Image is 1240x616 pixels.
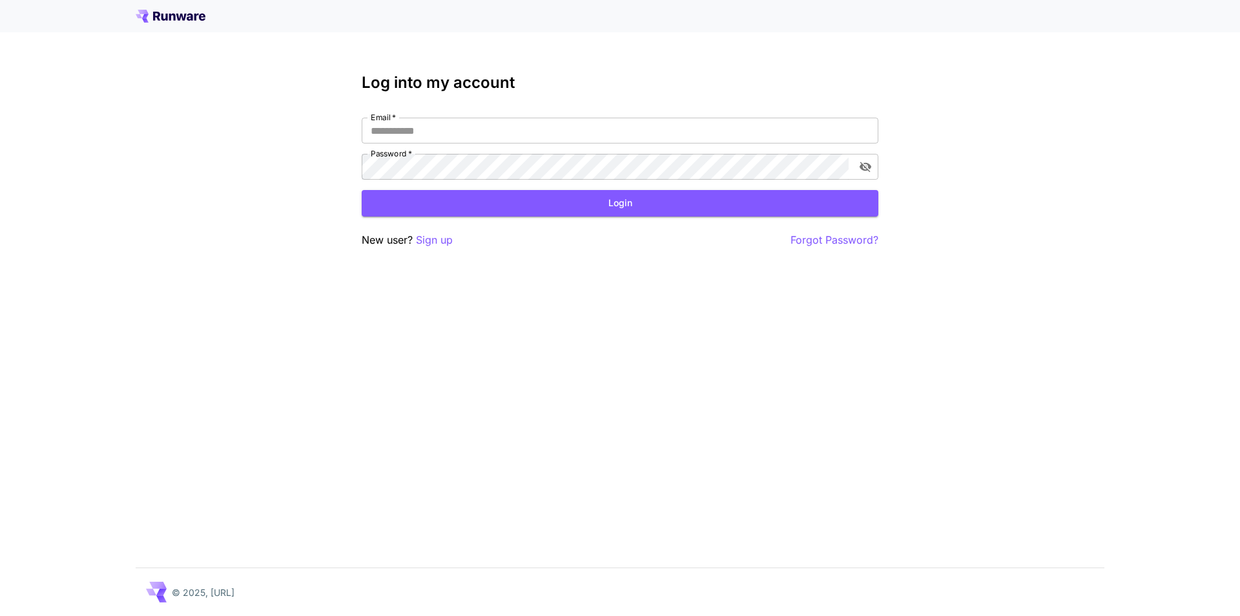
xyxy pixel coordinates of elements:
[416,232,453,248] button: Sign up
[854,155,877,178] button: toggle password visibility
[362,232,453,248] p: New user?
[371,112,396,123] label: Email
[172,586,234,599] p: © 2025, [URL]
[362,74,878,92] h3: Log into my account
[371,148,412,159] label: Password
[790,232,878,248] button: Forgot Password?
[362,190,878,217] button: Login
